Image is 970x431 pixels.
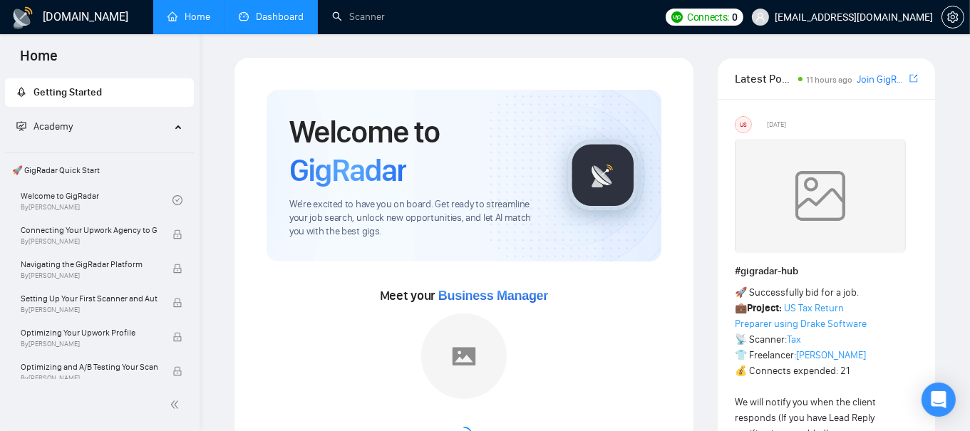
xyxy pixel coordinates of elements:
[16,120,73,133] span: Academy
[736,117,751,133] div: US
[787,333,801,346] a: Tax
[421,313,507,399] img: placeholder.png
[172,332,182,342] span: lock
[671,11,683,23] img: upwork-logo.png
[438,289,548,303] span: Business Manager
[5,78,194,107] li: Getting Started
[747,302,782,314] strong: Project:
[172,298,182,308] span: lock
[9,46,69,76] span: Home
[735,70,794,88] span: Latest Posts from the GigRadar Community
[687,9,729,25] span: Connects:
[732,9,738,25] span: 0
[172,264,182,274] span: lock
[172,229,182,239] span: lock
[289,198,545,239] span: We're excited to have you on board. Get ready to streamline your job search, unlock new opportuni...
[33,120,73,133] span: Academy
[768,118,787,131] span: [DATE]
[735,139,906,253] img: weqQh+iSagEgQAAAABJRU5ErkJggg==
[170,398,184,412] span: double-left
[172,195,182,205] span: check-circle
[21,185,172,216] a: Welcome to GigRadarBy[PERSON_NAME]
[33,86,102,98] span: Getting Started
[909,73,918,84] span: export
[942,11,964,23] span: setting
[16,121,26,131] span: fund-projection-screen
[755,12,765,22] span: user
[380,288,548,303] span: Meet your
[21,271,158,280] span: By [PERSON_NAME]
[21,257,158,271] span: Navigating the GigRadar Platform
[172,366,182,376] span: lock
[857,72,907,88] a: Join GigRadar Slack Community
[6,156,192,185] span: 🚀 GigRadar Quick Start
[941,11,964,23] a: setting
[332,11,385,23] a: searchScanner
[21,340,158,348] span: By [PERSON_NAME]
[796,349,866,361] a: [PERSON_NAME]
[909,72,918,85] a: export
[567,140,639,211] img: gigradar-logo.png
[21,374,158,383] span: By [PERSON_NAME]
[21,326,158,340] span: Optimizing Your Upwork Profile
[16,87,26,97] span: rocket
[289,113,545,189] h1: Welcome to
[735,264,918,279] h1: # gigradar-hub
[21,291,158,306] span: Setting Up Your First Scanner and Auto-Bidder
[21,306,158,314] span: By [PERSON_NAME]
[289,151,406,189] span: GigRadar
[735,302,867,330] a: US Tax Return Preparer using Drake Software
[941,6,964,28] button: setting
[922,383,956,417] div: Open Intercom Messenger
[167,11,210,23] a: homeHome
[239,11,304,23] a: dashboardDashboard
[21,237,158,246] span: By [PERSON_NAME]
[807,75,853,85] span: 11 hours ago
[21,223,158,237] span: Connecting Your Upwork Agency to GigRadar
[21,360,158,374] span: Optimizing and A/B Testing Your Scanner for Better Results
[11,6,34,29] img: logo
